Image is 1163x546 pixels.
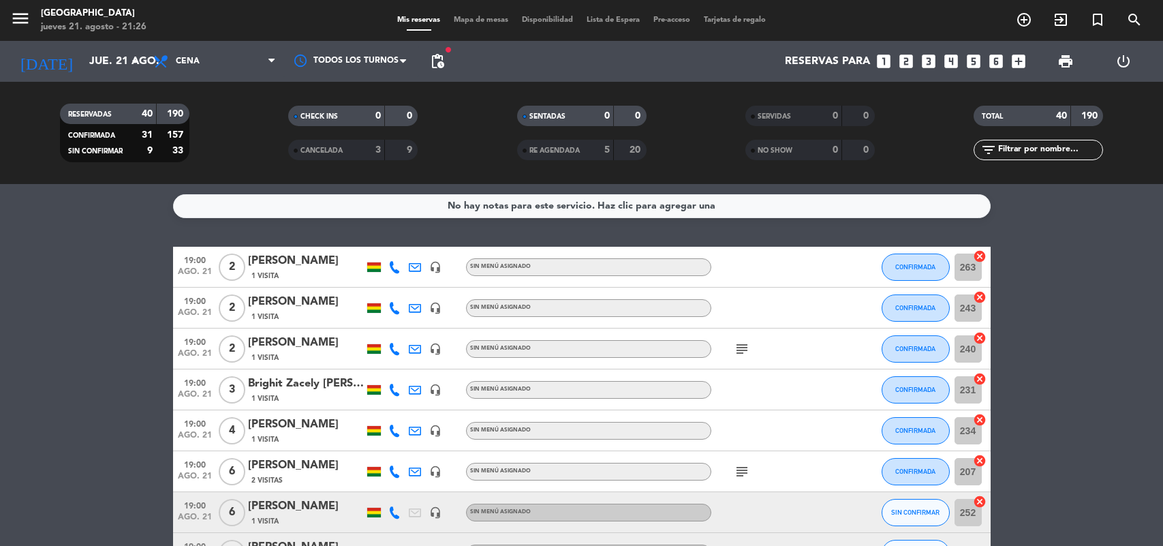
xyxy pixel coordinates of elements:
span: Mis reservas [390,16,447,24]
span: fiber_manual_record [444,46,452,54]
span: SIN CONFIRMAR [68,148,123,155]
button: CONFIRMADA [882,294,950,322]
strong: 0 [635,111,643,121]
span: SERVIDAS [758,113,791,120]
button: CONFIRMADA [882,417,950,444]
div: No hay notas para este servicio. Haz clic para agregar una [448,198,715,214]
strong: 190 [167,109,186,119]
i: cancel [973,372,987,386]
span: 2 [219,335,245,363]
i: headset_mic [429,343,441,355]
i: cancel [973,495,987,509]
span: Sin menú asignado [470,468,531,474]
span: 4 [219,417,245,444]
div: [PERSON_NAME] [248,498,364,515]
i: headset_mic [429,261,441,273]
span: 2 [219,254,245,281]
input: Filtrar por nombre... [997,142,1102,157]
span: CONFIRMADA [895,304,935,312]
strong: 20 [630,145,643,155]
div: [PERSON_NAME] [248,457,364,474]
i: cancel [973,249,987,263]
i: headset_mic [429,302,441,314]
span: ago. 21 [178,431,212,446]
span: 1 Visita [251,393,279,404]
button: CONFIRMADA [882,335,950,363]
span: 19:00 [178,456,212,472]
strong: 157 [167,130,186,140]
strong: 0 [863,111,871,121]
i: add_box [1010,52,1027,70]
i: headset_mic [429,466,441,478]
div: [GEOGRAPHIC_DATA] [41,7,146,20]
i: turned_in_not [1089,12,1106,28]
span: 6 [219,458,245,485]
i: exit_to_app [1053,12,1069,28]
span: pending_actions [429,53,446,70]
span: Sin menú asignado [470,509,531,515]
span: CANCELADA [300,147,343,154]
span: 19:00 [178,333,212,349]
span: ago. 21 [178,349,212,365]
span: ago. 21 [178,513,212,528]
span: Cena [176,57,200,66]
div: jueves 21. agosto - 21:26 [41,20,146,34]
i: power_settings_new [1115,53,1132,70]
span: CONFIRMADA [895,263,935,271]
strong: 0 [407,111,415,121]
strong: 9 [407,145,415,155]
i: cancel [973,290,987,304]
div: LOG OUT [1095,41,1153,82]
span: CONFIRMADA [895,345,935,352]
span: Tarjetas de regalo [697,16,773,24]
i: looks_6 [987,52,1005,70]
strong: 5 [604,145,610,155]
button: CONFIRMADA [882,458,950,485]
span: 1 Visita [251,516,279,527]
span: Sin menú asignado [470,346,531,351]
i: add_circle_outline [1016,12,1032,28]
i: headset_mic [429,425,441,437]
span: 6 [219,499,245,526]
span: 19:00 [178,415,212,431]
strong: 0 [833,145,838,155]
strong: 31 [142,130,153,140]
i: subject [734,341,750,357]
div: [PERSON_NAME] [248,416,364,434]
i: search [1126,12,1143,28]
strong: 190 [1081,111,1100,121]
strong: 33 [172,146,186,155]
span: ago. 21 [178,472,212,487]
span: Disponibilidad [515,16,580,24]
span: Sin menú asignado [470,264,531,269]
span: 19:00 [178,292,212,308]
span: RE AGENDADA [529,147,580,154]
span: ago. 21 [178,267,212,283]
button: SIN CONFIRMAR [882,499,950,526]
i: cancel [973,331,987,345]
i: menu [10,8,31,29]
span: 1 Visita [251,271,279,282]
strong: 9 [147,146,153,155]
i: [DATE] [10,46,82,76]
span: TOTAL [982,113,1003,120]
strong: 0 [833,111,838,121]
span: 2 Visitas [251,475,283,486]
strong: 0 [863,145,871,155]
span: 19:00 [178,374,212,390]
span: Pre-acceso [647,16,697,24]
span: SIN CONFIRMAR [891,509,940,516]
i: cancel [973,413,987,427]
span: Mapa de mesas [447,16,515,24]
span: 19:00 [178,497,212,513]
span: print [1057,53,1074,70]
span: Sin menú asignado [470,427,531,433]
span: Lista de Espera [580,16,647,24]
span: ago. 21 [178,390,212,406]
span: Sin menú asignado [470,386,531,392]
span: Sin menú asignado [470,305,531,310]
strong: 0 [375,111,381,121]
strong: 40 [1056,111,1067,121]
div: [PERSON_NAME] [248,252,364,270]
span: CONFIRMADA [68,132,115,139]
